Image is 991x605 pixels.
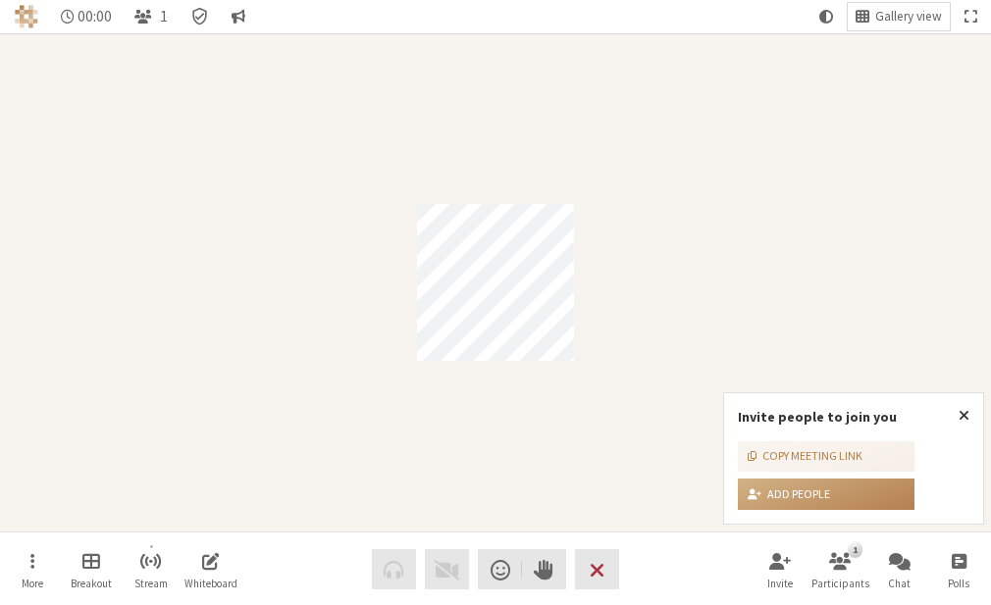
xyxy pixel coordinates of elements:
button: Fullscreen [957,3,984,30]
button: Change layout [848,3,950,30]
button: Audio problem - check your Internet connection or call by phone [372,549,416,589]
span: Invite [767,578,793,589]
button: Close popover [945,393,983,438]
button: Invite participants (Alt+I) [753,543,808,596]
button: Open participant list [812,543,867,596]
button: Copy meeting link [738,441,914,473]
span: More [22,578,43,589]
span: Stream [134,578,168,589]
span: Participants [811,578,869,589]
button: End or leave meeting [575,549,619,589]
button: Start streaming [124,543,179,596]
button: Open poll [931,543,986,596]
span: Breakout [71,578,112,589]
button: Manage Breakout Rooms [64,543,119,596]
span: Polls [948,578,969,589]
button: Open participant list [127,3,176,30]
img: Iotum [15,5,38,28]
button: Open menu [5,543,60,596]
button: Add people [738,479,914,510]
label: Invite people to join you [738,408,897,426]
button: Using system theme [811,3,841,30]
span: 00:00 [78,8,112,25]
span: Whiteboard [184,578,237,589]
span: Chat [888,578,911,589]
button: Conversation [224,3,253,30]
button: Video [425,549,469,589]
button: Send a reaction [478,549,522,589]
button: Open shared whiteboard [183,543,238,596]
div: 1 [848,541,862,557]
div: Timer [53,3,121,30]
span: Gallery view [875,10,942,25]
span: 1 [160,8,168,25]
button: Raise hand [522,549,566,589]
button: Open chat [872,543,927,596]
div: Meeting details Encryption enabled [183,3,217,30]
div: Copy meeting link [748,447,862,465]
